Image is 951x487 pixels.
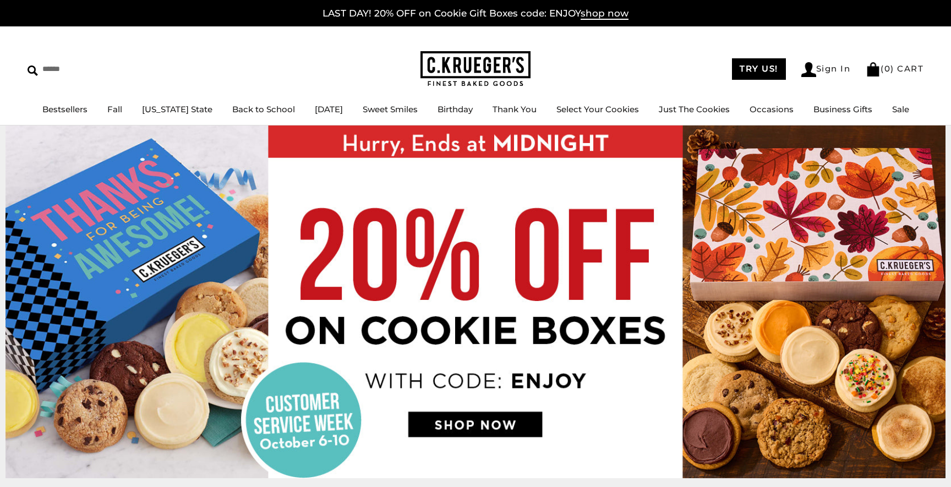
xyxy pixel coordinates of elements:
[659,104,730,114] a: Just The Cookies
[363,104,418,114] a: Sweet Smiles
[801,62,851,77] a: Sign In
[892,104,909,114] a: Sale
[493,104,537,114] a: Thank You
[884,63,891,74] span: 0
[142,104,212,114] a: [US_STATE] State
[801,62,816,77] img: Account
[581,8,628,20] span: shop now
[750,104,794,114] a: Occasions
[232,104,295,114] a: Back to School
[866,62,881,76] img: Bag
[315,104,343,114] a: [DATE]
[28,61,158,78] input: Search
[42,104,88,114] a: Bestsellers
[866,63,923,74] a: (0) CART
[323,8,628,20] a: LAST DAY! 20% OFF on Cookie Gift Boxes code: ENJOYshop now
[107,104,122,114] a: Fall
[438,104,473,114] a: Birthday
[813,104,872,114] a: Business Gifts
[420,51,531,87] img: C.KRUEGER'S
[6,125,945,478] img: C.Krueger's Special Offer
[556,104,639,114] a: Select Your Cookies
[732,58,786,80] a: TRY US!
[28,65,38,76] img: Search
